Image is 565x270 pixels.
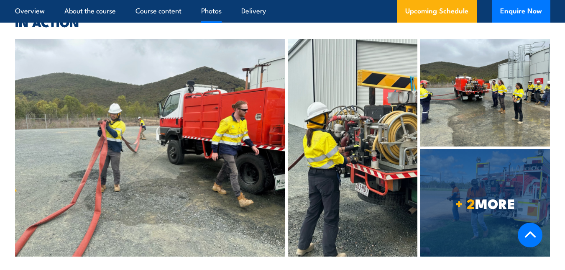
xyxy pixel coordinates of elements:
[288,39,417,257] img: 5
[455,193,475,213] strong: + 2
[420,39,550,147] img: 6
[420,149,550,257] a: + 2MORE
[15,39,286,257] img: 4
[15,16,550,27] h2: IN ACTION
[420,197,550,209] span: MORE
